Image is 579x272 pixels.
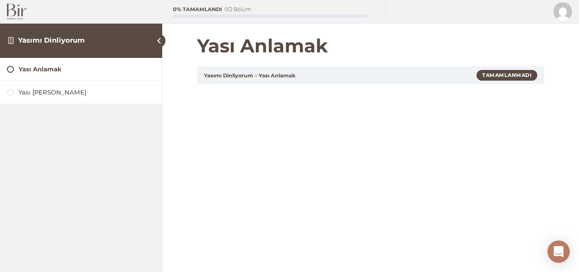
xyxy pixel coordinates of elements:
[7,88,155,97] a: Yası [PERSON_NAME]
[7,65,155,74] a: Yası Anlamak
[18,36,85,44] a: Yasımı Dinliyorum
[19,65,155,74] div: Yası Anlamak
[547,240,570,263] div: Open Intercom Messenger
[477,70,537,80] div: Tamamlanmadı
[259,72,295,79] a: Yası Anlamak
[173,7,222,12] div: 0% Tamamlandı
[19,88,155,97] div: Yası [PERSON_NAME]
[7,4,26,20] img: Bir Logo
[204,72,253,79] a: Yasımı Dinliyorum
[224,7,251,12] div: 0/2 Bölüm
[197,35,544,57] h1: Yası Anlamak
